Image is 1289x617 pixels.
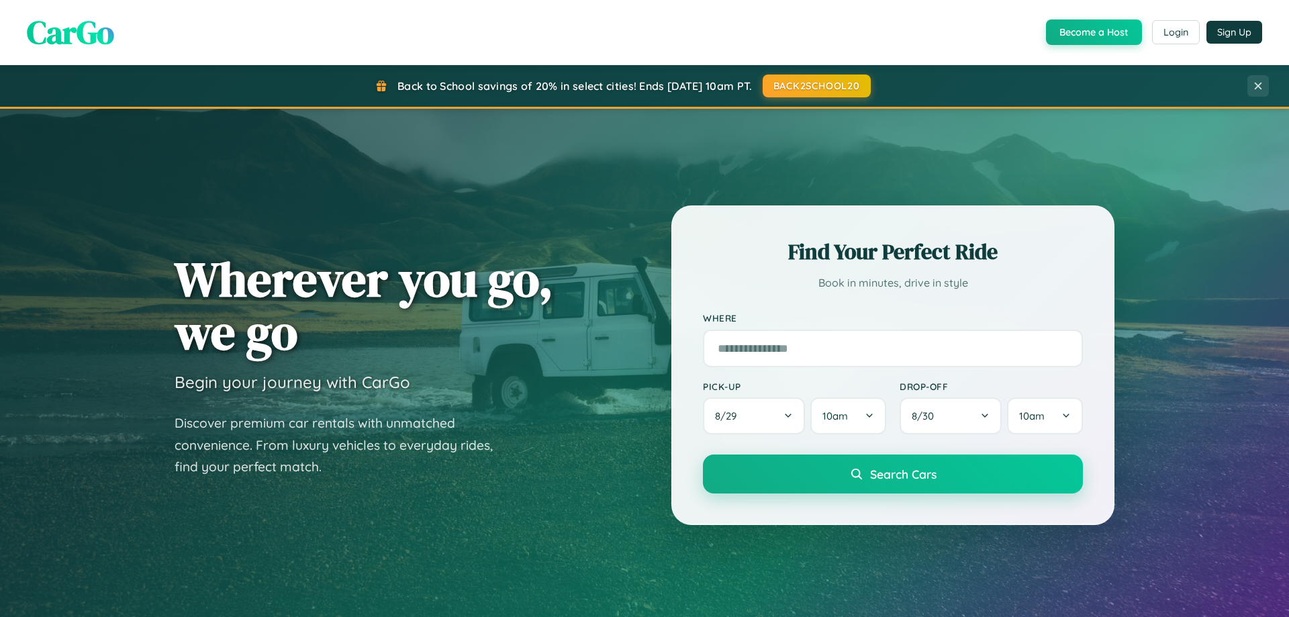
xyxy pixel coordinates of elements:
span: 10am [1019,410,1045,422]
label: Drop-off [900,381,1083,392]
h3: Begin your journey with CarGo [175,372,410,392]
h2: Find Your Perfect Ride [703,237,1083,267]
p: Discover premium car rentals with unmatched convenience. From luxury vehicles to everyday rides, ... [175,412,510,478]
span: Search Cars [870,467,937,481]
button: Sign Up [1206,21,1262,44]
span: CarGo [27,10,114,54]
button: Become a Host [1046,19,1142,45]
span: 8 / 29 [715,410,743,422]
h1: Wherever you go, we go [175,252,553,359]
span: Back to School savings of 20% in select cities! Ends [DATE] 10am PT. [397,79,752,93]
p: Book in minutes, drive in style [703,273,1083,293]
button: BACK2SCHOOL20 [763,75,871,97]
button: 8/29 [703,397,805,434]
button: Search Cars [703,455,1083,493]
button: 10am [1007,397,1083,434]
label: Pick-up [703,381,886,392]
span: 8 / 30 [912,410,941,422]
span: 10am [822,410,848,422]
label: Where [703,313,1083,324]
button: 8/30 [900,397,1002,434]
button: 10am [810,397,886,434]
button: Login [1152,20,1200,44]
